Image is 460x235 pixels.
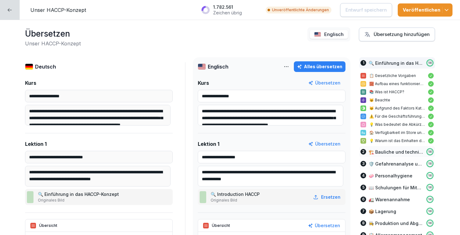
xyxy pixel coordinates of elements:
div: 3 [360,161,366,166]
p: Englisch [324,31,344,38]
p: 🏠 Verfügbarkeit im Store und extern [369,130,425,135]
p: Entwurf speichern [345,7,387,13]
button: Übersetzen [308,79,340,86]
p: 🐱 Aufgrund des Faktors Katze gelten strengere Vorgaben im Katzentempel HACCP-Konzept. [369,105,425,111]
p: 📚 Was ist HACCP? [369,89,425,95]
div: 1 [360,60,366,66]
p: 👩‍🍳 Produktion und Abgabe von Speisen [369,220,423,227]
button: 1.782.561Zeichen übrig [198,2,260,18]
button: Veröffentlichen [398,3,452,17]
p: 🚛 Warenannahme [369,196,410,203]
h1: Übersetzen [25,28,81,40]
p: 100 [428,162,432,166]
p: 100 [428,186,432,189]
p: 📖 Schulungen für Mitarbeitende [369,184,423,191]
button: Übersetzen [308,222,340,229]
p: 🔍 Einführung in das HACCP-Konzept [369,60,423,66]
div: Übersetzung hinzufügen [364,31,430,38]
div: 2 [360,149,366,155]
p: 😺 Beachte [369,97,425,103]
div: Veröffentlichen [403,7,447,13]
img: twylpcjdmm7gdhv7gkx81nkp.png [27,191,33,203]
p: 🧱 Aufbau eines funktionierenden Systems [369,81,425,87]
p: 💡 Was bedeutet die Abkürzung HACCP? [369,122,425,127]
img: us.svg [314,32,321,37]
p: Deutsch [35,63,56,70]
button: Übersetzen [308,140,340,147]
img: de.svg [25,64,33,70]
div: 5 [360,185,366,190]
h2: Unser HACCP-Konzept [25,40,81,47]
p: 🔍 Introduction HACCP [211,191,261,197]
p: 🔍 Einführung in das HACCP-Konzept [38,191,120,197]
div: 8 [360,220,366,226]
p: Lektion 1 [25,140,47,148]
img: us.svg [198,64,206,70]
p: Zeichen übrig [213,10,242,16]
button: Alles übersetzen [294,61,345,72]
p: 100 [428,174,432,177]
p: 🏗️ Bauliche und technische Voraussetzungen [369,149,423,155]
p: 🧼 Personalhygiene [369,172,412,179]
p: Kurs [198,79,209,87]
p: Lektion 1 [198,140,219,148]
p: 100 [428,61,432,65]
p: ⚠️ Für die Geschäftsführung gilt: [369,114,425,119]
p: 💡 Warum ist das Einhalten des HACCP-Konzepts so wichtig? [369,138,425,144]
p: 🛡️ Gefahrenanalyse und CCPs [369,161,423,167]
p: Unveröffentlichte Änderungen [272,7,329,13]
p: Unser HACCP-Konzept [30,6,86,14]
p: 100 [428,150,432,154]
p: 1.782.561 [213,4,242,10]
p: Englisch [208,63,228,70]
div: 7 [360,208,366,214]
p: Ersetzen [321,194,340,200]
p: Originales Bild [211,197,261,203]
p: 📦 Lagerung [369,208,396,215]
p: Übersicht [212,223,230,228]
button: Übersetzung hinzufügen [359,28,435,41]
p: 100 [428,197,432,201]
p: 100 [428,209,432,213]
div: 6 [360,197,366,202]
button: Entwurf speichern [340,3,392,17]
p: Übersicht [39,223,57,228]
p: Kurs [25,79,36,87]
div: 4 [360,173,366,178]
img: twylpcjdmm7gdhv7gkx81nkp.png [200,191,206,203]
p: 100 [428,221,432,225]
p: 📋 Gesetzliche Vorgaben [369,73,425,79]
p: Originales Bild [38,197,120,203]
div: Alles übersetzen [297,63,342,70]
